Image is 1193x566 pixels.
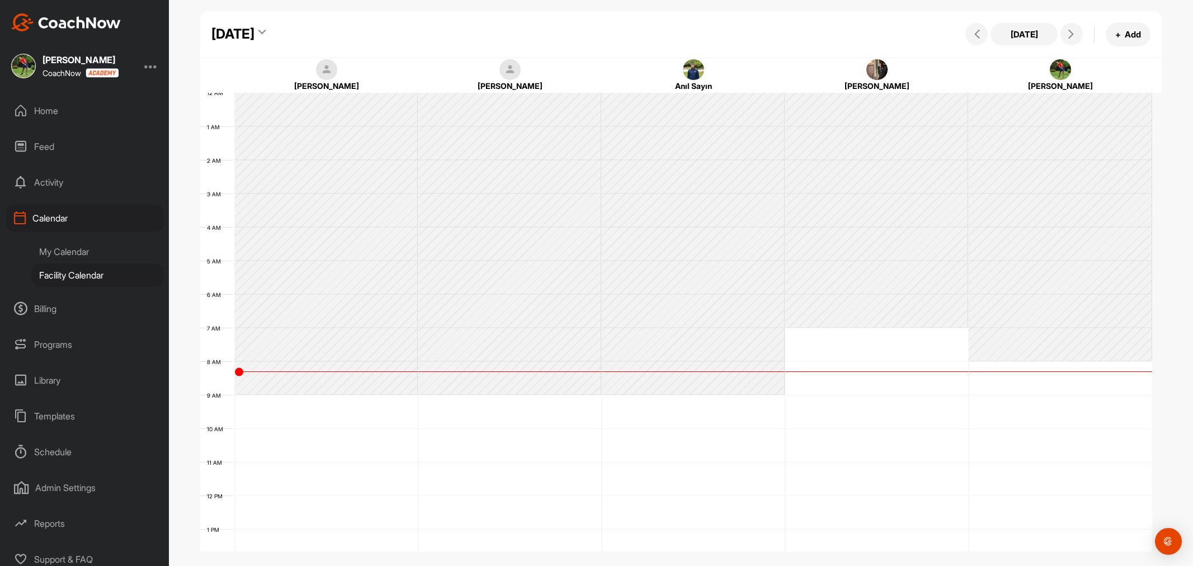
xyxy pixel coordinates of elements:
div: 10 AM [200,426,234,432]
div: CoachNow [43,68,119,78]
img: CoachNow acadmey [86,68,119,78]
div: Calendar [6,204,164,232]
div: 12 AM [200,89,234,96]
div: 6 AM [200,291,232,298]
div: Templates [6,402,164,430]
div: [PERSON_NAME] [43,55,119,64]
div: Feed [6,133,164,161]
div: 9 AM [200,392,232,399]
img: CoachNow [11,13,121,31]
div: 7 AM [200,325,232,332]
button: +Add [1106,22,1150,46]
div: 8 AM [200,359,232,365]
img: square_0221d115ea49f605d8705f6c24cfd99a.jpg [11,54,36,78]
div: 1 PM [200,526,230,533]
div: Facility Calendar [31,263,164,287]
div: Home [6,97,164,125]
div: Reports [6,510,164,537]
img: square_0221d115ea49f605d8705f6c24cfd99a.jpg [1050,59,1071,81]
div: [DATE] [211,24,254,44]
div: 3 AM [200,191,232,197]
div: Activity [6,168,164,196]
img: square_default-ef6cabf814de5a2bf16c804365e32c732080f9872bdf737d349900a9daf73cf9.png [499,59,521,81]
div: 12 PM [200,493,234,499]
div: Billing [6,295,164,323]
div: Open Intercom Messenger [1155,528,1182,555]
div: Admin Settings [6,474,164,502]
div: Schedule [6,438,164,466]
div: [PERSON_NAME] [434,80,586,92]
div: Programs [6,331,164,359]
div: 1 AM [200,124,231,130]
img: square_9586089d7e11ec01d9bb61086f6e34e5.jpg [683,59,704,81]
span: + [1115,29,1121,40]
div: 4 AM [200,224,232,231]
div: [PERSON_NAME] [801,80,953,92]
div: [PERSON_NAME] [984,80,1137,92]
div: Anıl Sayın [617,80,770,92]
img: square_default-ef6cabf814de5a2bf16c804365e32c732080f9872bdf737d349900a9daf73cf9.png [316,59,337,81]
div: 11 AM [200,459,233,466]
div: 5 AM [200,258,232,265]
img: square_a5af11bd6a9eaf2830e86d991feef856.jpg [866,59,888,81]
div: My Calendar [31,240,164,263]
div: [PERSON_NAME] [251,80,403,92]
div: Library [6,366,164,394]
div: 2 AM [200,157,232,164]
button: [DATE] [991,23,1058,45]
